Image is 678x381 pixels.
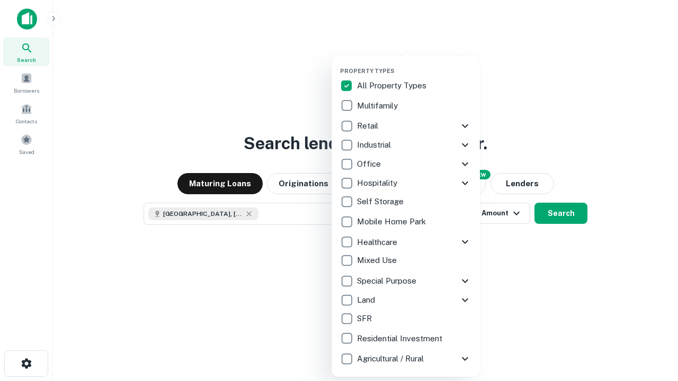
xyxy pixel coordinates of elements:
p: Retail [357,120,380,132]
p: All Property Types [357,79,429,92]
p: Mixed Use [357,254,399,267]
div: Industrial [340,135,471,155]
div: Special Purpose [340,271,471,291]
iframe: Chat Widget [625,296,678,347]
div: Retail [340,116,471,135]
p: Industrial [357,139,393,151]
p: Agricultural / Rural [357,352,426,365]
div: Office [340,155,471,174]
p: SFR [357,312,374,325]
p: Office [357,158,383,170]
p: Special Purpose [357,275,418,287]
div: Healthcare [340,232,471,251]
div: Land [340,291,471,310]
p: Multifamily [357,99,400,112]
div: Agricultural / Rural [340,349,471,368]
p: Healthcare [357,236,399,249]
div: Hospitality [340,174,471,193]
p: Self Storage [357,195,406,208]
p: Residential Investment [357,332,444,345]
span: Property Types [340,68,395,74]
p: Hospitality [357,177,399,189]
p: Mobile Home Park [357,215,428,228]
p: Land [357,294,377,306]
